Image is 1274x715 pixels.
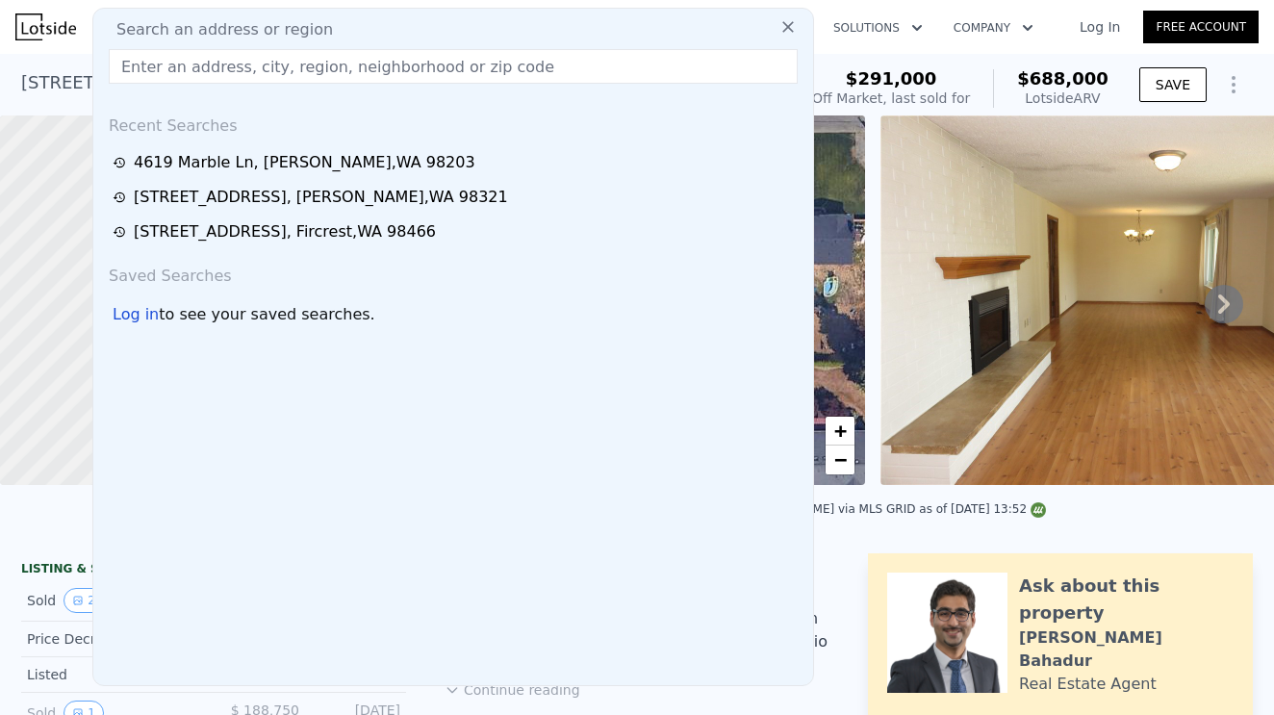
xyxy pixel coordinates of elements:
button: Continue reading [445,680,580,700]
a: Free Account [1143,11,1259,43]
div: Real Estate Agent [1019,673,1157,696]
a: Zoom out [826,446,854,474]
div: Recent Searches [101,99,805,145]
div: [STREET_ADDRESS] , Puyallup , WA 98372 [21,69,377,96]
img: NWMLS Logo [1031,502,1046,518]
span: − [834,447,847,472]
a: Zoom in [826,417,854,446]
button: Show Options [1214,65,1253,104]
div: Off Market, last sold for [812,89,970,108]
div: [PERSON_NAME] Bahadur [1019,626,1234,673]
div: Log in [113,303,159,326]
button: Company [938,11,1049,45]
div: Sold [27,588,198,613]
a: [STREET_ADDRESS], Fircrest,WA 98466 [113,220,800,243]
span: $291,000 [846,68,937,89]
a: 4619 Marble Ln, [PERSON_NAME],WA 98203 [113,151,800,174]
div: Saved Searches [101,249,805,295]
span: $688,000 [1017,68,1108,89]
a: [STREET_ADDRESS], [PERSON_NAME],WA 98321 [113,186,800,209]
div: Ask about this property [1019,573,1234,626]
button: Solutions [818,11,938,45]
div: Lotside ARV [1017,89,1108,108]
div: Price Decrease [27,629,198,649]
button: SAVE [1139,67,1207,102]
input: Enter an address, city, region, neighborhood or zip code [109,49,798,84]
div: [STREET_ADDRESS] , Fircrest , WA 98466 [134,220,436,243]
div: 4619 Marble Ln , [PERSON_NAME] , WA 98203 [134,151,475,174]
span: to see your saved searches. [159,303,374,326]
div: LISTING & SALE HISTORY [21,561,406,580]
span: + [834,419,847,443]
button: View historical data [64,588,111,613]
div: [STREET_ADDRESS] , [PERSON_NAME] , WA 98321 [134,186,508,209]
img: Lotside [15,13,76,40]
span: Search an address or region [101,18,333,41]
div: Listed [27,665,198,684]
a: Log In [1057,17,1143,37]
